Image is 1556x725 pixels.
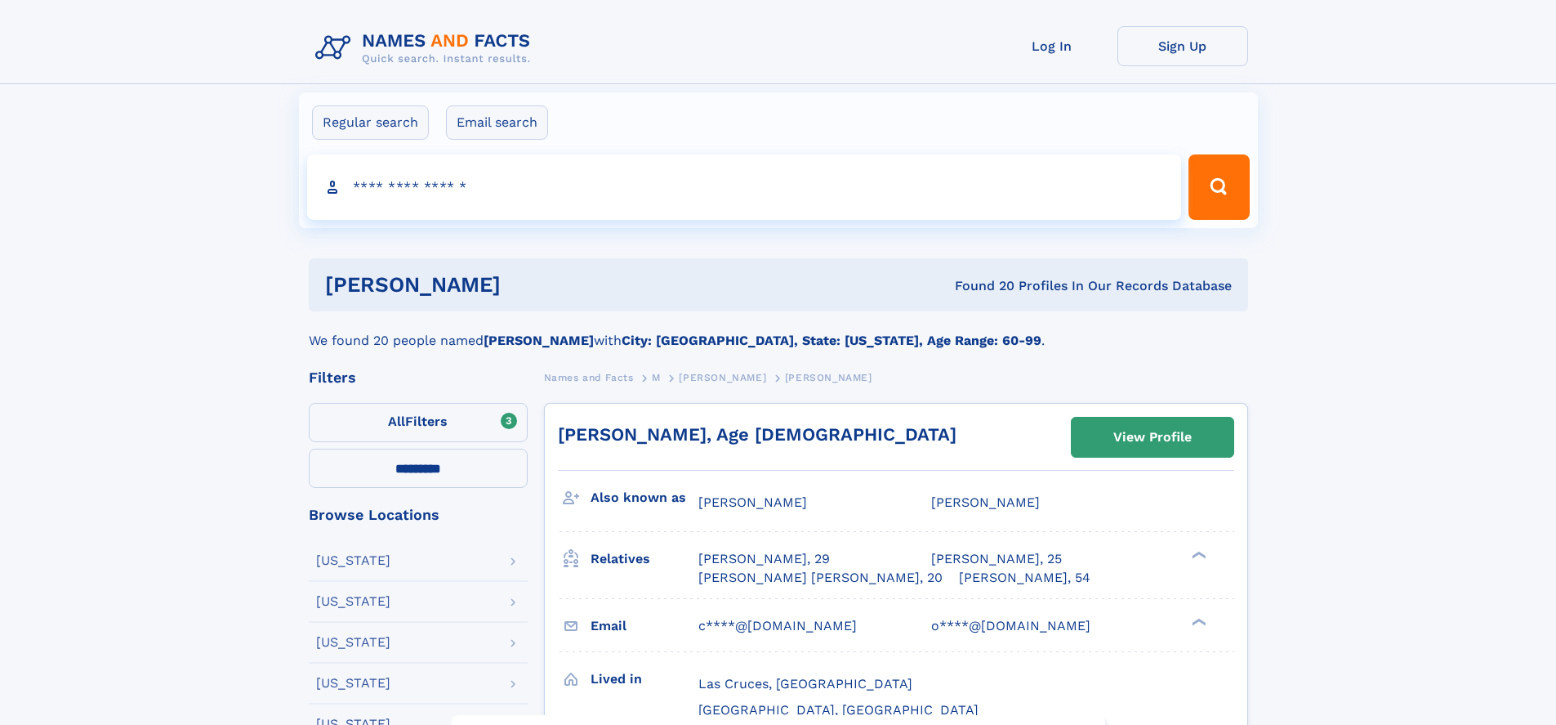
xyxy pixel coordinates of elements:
[785,372,872,383] span: [PERSON_NAME]
[591,665,698,693] h3: Lived in
[446,105,548,140] label: Email search
[698,550,830,568] a: [PERSON_NAME], 29
[309,26,544,70] img: Logo Names and Facts
[698,702,979,718] span: [GEOGRAPHIC_DATA], [GEOGRAPHIC_DATA]
[312,105,429,140] label: Regular search
[591,545,698,573] h3: Relatives
[1113,418,1192,456] div: View Profile
[931,550,1062,568] a: [PERSON_NAME], 25
[388,414,405,429] span: All
[1188,154,1249,220] button: Search Button
[591,612,698,640] h3: Email
[309,403,528,442] label: Filters
[558,424,956,445] a: [PERSON_NAME], Age [DEMOGRAPHIC_DATA]
[959,569,1090,587] a: [PERSON_NAME], 54
[698,676,912,691] span: Las Cruces, [GEOGRAPHIC_DATA]
[316,595,390,608] div: [US_STATE]
[309,508,528,522] div: Browse Locations
[309,370,528,385] div: Filters
[307,154,1182,220] input: search input
[698,495,807,510] span: [PERSON_NAME]
[484,333,594,348] b: [PERSON_NAME]
[1188,616,1207,627] div: ❯
[652,367,661,387] a: M
[316,636,390,649] div: [US_STATE]
[622,333,1041,348] b: City: [GEOGRAPHIC_DATA], State: [US_STATE], Age Range: 60-99
[325,275,728,295] h1: [PERSON_NAME]
[1188,550,1207,561] div: ❯
[316,554,390,567] div: [US_STATE]
[987,26,1117,66] a: Log In
[652,372,661,383] span: M
[1072,418,1233,457] a: View Profile
[1117,26,1248,66] a: Sign Up
[309,311,1248,351] div: We found 20 people named with .
[544,367,634,387] a: Names and Facts
[591,484,698,512] h3: Also known as
[679,367,766,387] a: [PERSON_NAME]
[698,569,943,587] a: [PERSON_NAME] [PERSON_NAME], 20
[931,495,1040,510] span: [PERSON_NAME]
[316,677,390,690] div: [US_STATE]
[728,277,1232,295] div: Found 20 Profiles In Our Records Database
[679,372,766,383] span: [PERSON_NAME]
